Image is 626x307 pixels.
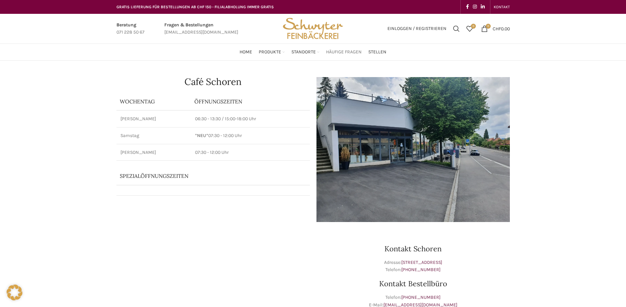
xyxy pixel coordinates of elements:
[316,259,510,274] p: Adresse: Telefon:
[471,2,479,12] a: Instagram social link
[450,22,463,35] a: Suchen
[120,172,288,180] p: Spezialöffnungszeiten
[240,45,252,59] a: Home
[494,0,510,14] a: KONTAKT
[493,26,510,31] bdi: 0.00
[113,45,513,59] div: Main navigation
[478,22,513,35] a: 0 CHF0.00
[116,21,145,36] a: Infobox link
[120,98,188,105] p: Wochentag
[195,149,306,156] p: 07:30 - 12:00 Uhr
[401,260,442,265] a: [STREET_ADDRESS]
[164,21,238,36] a: Infobox link
[368,49,386,55] span: Stellen
[116,5,274,9] span: GRATIS LIEFERUNG FÜR BESTELLUNGEN AB CHF 150 - FILIALABHOLUNG IMMER GRATIS
[259,45,285,59] a: Produkte
[463,22,476,35] div: Meine Wunschliste
[486,24,491,29] span: 0
[479,2,487,12] a: Linkedin social link
[326,45,362,59] a: Häufige Fragen
[494,5,510,9] span: KONTAKT
[194,98,306,105] p: ÖFFNUNGSZEITEN
[120,149,187,156] p: [PERSON_NAME]
[326,49,362,55] span: Häufige Fragen
[316,280,510,287] h3: Kontakt Bestellbüro
[493,26,501,31] span: CHF
[195,132,306,139] p: 07:30 - 12:00 Uhr
[464,2,471,12] a: Facebook social link
[490,0,513,14] div: Secondary navigation
[195,116,306,122] p: 06:30 - 13:30 / 15:00-18:00 Uhr
[384,22,450,35] a: Einloggen / Registrieren
[116,77,310,86] h1: Café Schoren
[120,116,187,122] p: [PERSON_NAME]
[387,26,446,31] span: Einloggen / Registrieren
[368,45,386,59] a: Stellen
[463,22,476,35] a: 0
[280,14,345,43] img: Bäckerei Schwyter
[280,25,345,31] a: Site logo
[291,49,316,55] span: Standorte
[401,267,441,272] a: [PHONE_NUMBER]
[120,132,187,139] p: Samstag
[316,245,510,252] h3: Kontakt Schoren
[471,24,476,29] span: 0
[240,49,252,55] span: Home
[259,49,281,55] span: Produkte
[401,294,441,300] a: [PHONE_NUMBER]
[291,45,319,59] a: Standorte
